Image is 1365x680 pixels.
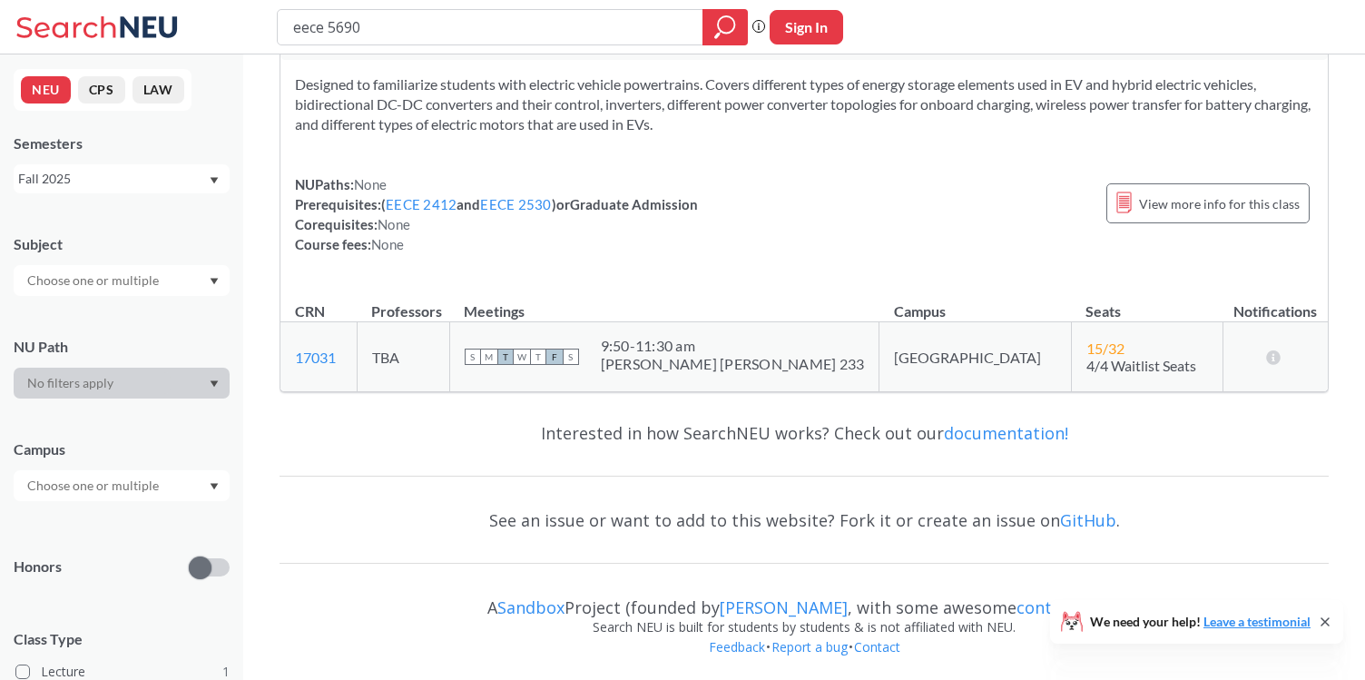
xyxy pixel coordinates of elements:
span: W [514,349,530,365]
div: A Project (founded by , with some awesome ) [280,581,1329,617]
span: None [371,236,404,252]
th: Notifications [1223,283,1328,322]
td: TBA [357,322,449,392]
a: documentation! [944,422,1068,444]
div: Search NEU is built for students by students & is not affiliated with NEU. [280,617,1329,637]
svg: Dropdown arrow [210,177,219,184]
input: Choose one or multiple [18,475,171,497]
button: NEU [21,76,71,103]
div: Subject [14,234,230,254]
a: contributors [1016,596,1117,618]
p: Honors [14,557,62,577]
div: magnifying glass [702,9,748,45]
span: T [530,349,546,365]
a: Feedback [708,638,766,655]
span: T [497,349,514,365]
div: Fall 2025 [18,169,208,189]
div: CRN [295,301,325,321]
a: 17031 [295,349,336,366]
div: NUPaths: Prerequisites: ( and ) or Graduate Admission Corequisites: Course fees: [295,174,698,254]
div: [PERSON_NAME] [PERSON_NAME] 233 [601,355,865,373]
div: Dropdown arrow [14,470,230,501]
td: [GEOGRAPHIC_DATA] [879,322,1072,392]
div: Campus [14,439,230,459]
div: Interested in how SearchNEU works? Check out our [280,407,1329,459]
a: GitHub [1060,509,1116,531]
a: Leave a testimonial [1203,614,1311,629]
a: Report a bug [771,638,849,655]
div: Semesters [14,133,230,153]
span: S [563,349,579,365]
th: Professors [357,283,449,322]
span: View more info for this class [1139,192,1300,215]
section: Designed to familiarize students with electric vehicle powertrains. Covers different types of ene... [295,74,1313,134]
input: Class, professor, course number, "phrase" [291,12,690,43]
div: Fall 2025Dropdown arrow [14,164,230,193]
div: Dropdown arrow [14,265,230,296]
span: F [546,349,563,365]
svg: Dropdown arrow [210,278,219,285]
a: [PERSON_NAME] [720,596,848,618]
div: Dropdown arrow [14,368,230,399]
svg: Dropdown arrow [210,483,219,490]
svg: magnifying glass [714,15,736,40]
div: 9:50 - 11:30 am [601,337,865,355]
button: LAW [133,76,184,103]
span: M [481,349,497,365]
th: Seats [1071,283,1223,322]
th: Campus [879,283,1072,322]
input: Choose one or multiple [18,270,171,291]
th: Meetings [449,283,879,322]
span: None [378,216,410,232]
span: Class Type [14,629,230,649]
button: CPS [78,76,125,103]
span: S [465,349,481,365]
a: EECE 2412 [386,196,457,212]
a: EECE 2530 [480,196,551,212]
span: 15 / 32 [1086,340,1124,357]
svg: Dropdown arrow [210,380,219,388]
span: 4/4 Waitlist Seats [1086,357,1196,374]
a: Sandbox [497,596,565,618]
span: None [354,176,387,192]
span: We need your help! [1090,616,1311,628]
a: Contact [853,638,901,655]
div: NU Path [14,337,230,357]
button: Sign In [770,10,843,44]
div: See an issue or want to add to this website? Fork it or create an issue on . [280,494,1329,547]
